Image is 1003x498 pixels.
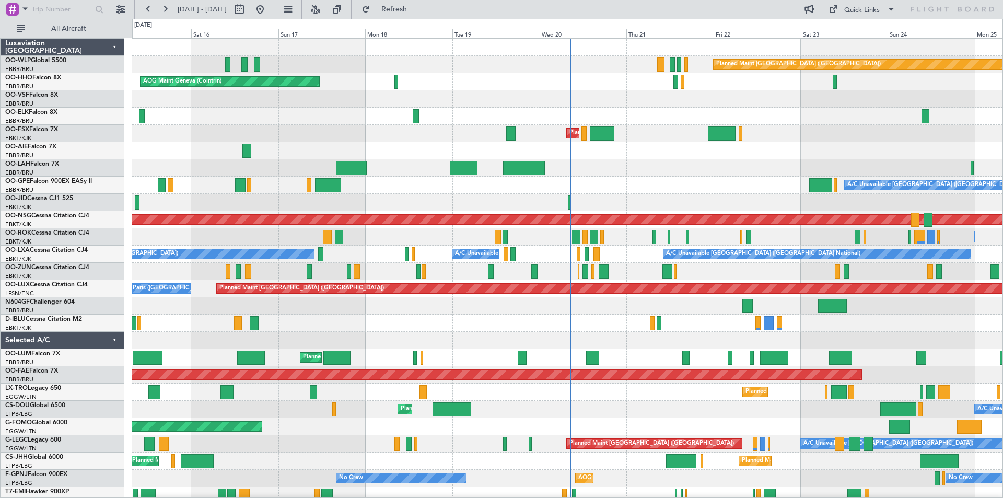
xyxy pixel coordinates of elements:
div: No Crew Paris ([GEOGRAPHIC_DATA]) [107,281,211,296]
a: EBKT/KJK [5,203,31,211]
div: Mon 18 [365,29,452,38]
span: OO-ZUN [5,264,31,271]
span: OO-HHO [5,75,32,81]
div: Planned Maint Kortrijk-[GEOGRAPHIC_DATA] [569,125,691,141]
a: LFPB/LBG [5,410,32,418]
span: OO-ROK [5,230,31,236]
a: EBKT/KJK [5,272,31,280]
div: Planned Maint [GEOGRAPHIC_DATA] ([GEOGRAPHIC_DATA]) [745,384,910,400]
div: Sat 23 [801,29,888,38]
span: Refresh [372,6,416,13]
div: AOG Maint Geneva (Cointrin) [143,74,221,89]
a: CS-DOUGlobal 6500 [5,402,65,409]
span: OO-ELK [5,109,29,115]
div: Wed 20 [540,29,627,38]
a: EBBR/BRU [5,307,33,315]
a: EBBR/BRU [5,169,33,177]
span: OO-FSX [5,126,29,133]
span: T7-EMI [5,489,26,495]
div: Fri 15 [104,29,192,38]
a: OO-ROKCessna Citation CJ4 [5,230,89,236]
a: EBBR/BRU [5,152,33,159]
span: OO-JID [5,195,27,202]
a: EBBR/BRU [5,65,33,73]
div: A/C Unavailable [GEOGRAPHIC_DATA] ([GEOGRAPHIC_DATA]) [803,436,973,451]
div: No Crew [339,470,363,486]
a: EGGW/LTN [5,445,37,453]
div: Sun 17 [278,29,366,38]
span: N604GF [5,299,30,305]
div: Quick Links [844,5,880,16]
div: Planned Maint [GEOGRAPHIC_DATA] ([GEOGRAPHIC_DATA]) [569,436,734,451]
a: EGGW/LTN [5,393,37,401]
div: Planned Maint [GEOGRAPHIC_DATA] ([GEOGRAPHIC_DATA]) [401,401,565,417]
div: Planned Maint [GEOGRAPHIC_DATA] ([GEOGRAPHIC_DATA]) [742,453,906,469]
a: OO-GPEFalcon 900EX EASy II [5,178,92,184]
a: EBKT/KJK [5,134,31,142]
a: OO-FAEFalcon 7X [5,368,58,374]
a: EBBR/BRU [5,376,33,384]
span: F-GPNJ [5,471,28,478]
span: G-FOMO [5,420,32,426]
a: G-FOMOGlobal 6000 [5,420,67,426]
a: OO-HHOFalcon 8X [5,75,61,81]
button: All Aircraft [11,20,113,37]
a: EBBR/BRU [5,100,33,108]
a: OO-VSFFalcon 8X [5,92,58,98]
a: OO-FSXFalcon 7X [5,126,58,133]
span: OO-LUM [5,351,31,357]
input: Trip Number [32,2,92,17]
span: OO-FAE [5,368,29,374]
span: CS-DOU [5,402,30,409]
a: EBKT/KJK [5,238,31,246]
div: Planned Maint [GEOGRAPHIC_DATA] ([GEOGRAPHIC_DATA]) [716,56,881,72]
span: OO-AIE [5,144,28,150]
a: EBBR/BRU [5,186,33,194]
a: LFPB/LBG [5,479,32,487]
a: OO-LUXCessna Citation CJ4 [5,282,88,288]
div: Planned Maint [GEOGRAPHIC_DATA] ([GEOGRAPHIC_DATA]) [219,281,384,296]
span: LX-TRO [5,385,28,391]
div: Planned Maint [GEOGRAPHIC_DATA] ([GEOGRAPHIC_DATA]) [132,453,297,469]
a: OO-JIDCessna CJ1 525 [5,195,73,202]
a: N604GFChallenger 604 [5,299,75,305]
a: OO-LUMFalcon 7X [5,351,60,357]
a: EBBR/BRU [5,358,33,366]
span: All Aircraft [27,25,110,32]
a: LFPB/LBG [5,462,32,470]
a: G-LEGCLegacy 600 [5,437,61,443]
span: CS-JHH [5,454,28,460]
span: OO-GPE [5,178,30,184]
a: T7-EMIHawker 900XP [5,489,69,495]
a: OO-LXACessna Citation CJ4 [5,247,88,253]
div: Tue 19 [452,29,540,38]
div: Sun 24 [888,29,975,38]
div: No Crew [949,470,973,486]
span: [DATE] - [DATE] [178,5,227,14]
div: Sat 16 [191,29,278,38]
span: OO-NSG [5,213,31,219]
a: OO-NSGCessna Citation CJ4 [5,213,89,219]
div: Thu 21 [626,29,714,38]
a: EBKT/KJK [5,255,31,263]
a: F-GPNJFalcon 900EX [5,471,67,478]
a: EGGW/LTN [5,427,37,435]
span: OO-VSF [5,92,29,98]
a: CS-JHHGlobal 6000 [5,454,63,460]
div: A/C Unavailable [GEOGRAPHIC_DATA] ([GEOGRAPHIC_DATA] National) [455,246,649,262]
span: OO-WLP [5,57,31,64]
span: OO-LUX [5,282,30,288]
a: D-IBLUCessna Citation M2 [5,316,82,322]
span: G-LEGC [5,437,28,443]
a: OO-WLPGlobal 5500 [5,57,66,64]
span: OO-LAH [5,161,30,167]
a: LFSN/ENC [5,289,34,297]
span: OO-LXA [5,247,30,253]
button: Quick Links [823,1,901,18]
a: OO-ELKFalcon 8X [5,109,57,115]
div: AOG Maint Hyères ([GEOGRAPHIC_DATA]-[GEOGRAPHIC_DATA]) [578,470,755,486]
div: [DATE] [134,21,152,30]
a: LX-TROLegacy 650 [5,385,61,391]
a: EBBR/BRU [5,117,33,125]
a: OO-ZUNCessna Citation CJ4 [5,264,89,271]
